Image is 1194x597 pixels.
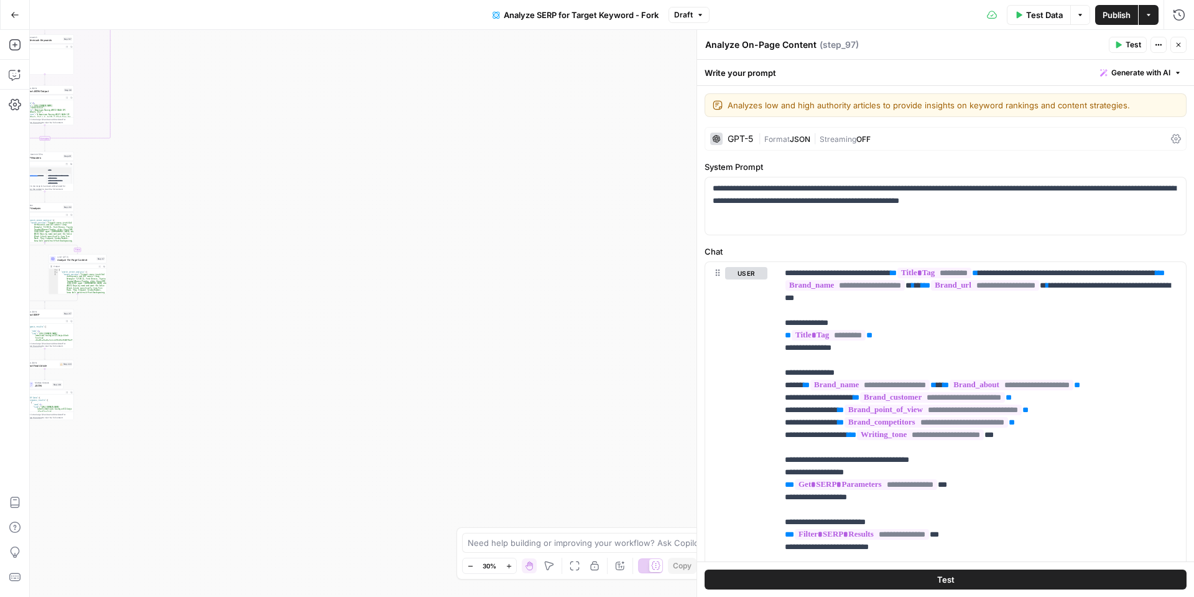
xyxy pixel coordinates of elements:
[44,191,45,202] g: Edge from step_211 to step_212
[96,257,104,260] div: Step 97
[63,37,72,40] div: Step 197
[53,265,96,268] div: Output
[504,9,659,21] span: Analyze SERP for Target Keyword - Fork
[28,345,42,347] span: Copy the output
[16,85,73,125] div: Format JSONFormat JSON OutputStep 96Output "rank":5, "link":"[URL][DOMAIN_NAME] /326623121121", "...
[44,302,45,309] g: Edge from step_212-conditional-end to step_217
[25,90,63,93] span: Format JSON Output
[56,271,58,274] span: Toggle code folding, rows 2 through 38
[758,132,764,144] span: |
[44,141,45,151] g: Edge from step_89-iteration-end to step_211
[49,269,58,271] div: 1
[21,319,64,322] div: Output
[52,383,62,386] div: Step 200
[16,380,73,420] div: Multiple OutputsJSONStep 200Output "SERP Data":{ "organic_results":[ { "rank":1, "link":"[URL][DO...
[25,313,62,317] span: Format SERP
[21,162,64,166] div: Output
[697,60,1194,85] div: Write your prompt
[483,561,496,571] span: 30%
[21,214,64,217] div: Output
[49,254,106,294] div: LLM · GPT-5Analyze On-Page ContentStep 97Output{ "search_intent_analysis":{ "target_persona":"Fit...
[44,74,45,85] g: Edge from step_197 to step_96
[16,34,73,74] div: SEO ResearchGet Semrush KeywordsStep 197Outputnull
[25,39,62,42] span: Get Semrush Keywords
[21,118,72,125] div: This output is too large & has been abbreviated for review. to view the full content.
[1109,37,1147,53] button: Test
[64,88,72,92] div: Step 96
[16,309,73,349] div: Format JSONFormat SERPStep 217Output "organic_results":[ { "rank":1, "link":"[URL][DOMAIN_NAME] /...
[44,349,45,359] g: Edge from step_217 to step_224
[25,361,58,364] span: Format JSON
[725,267,767,280] button: user
[28,416,42,419] span: Copy the output
[25,364,58,367] span: Format Final Article
[28,188,42,190] span: Copy the output
[820,39,859,51] span: ( step_97 )
[705,39,817,51] textarea: Analyze On-Page Content
[668,558,696,574] button: Copy
[44,27,45,34] g: Edge from step_215-conditional-end to step_197
[810,132,820,144] span: |
[21,45,64,49] div: Output
[39,136,50,141] div: Complete
[44,369,45,380] g: Edge from step_224 to step_200
[25,204,62,207] span: Condition
[728,99,1178,111] textarea: Analyzes low and high authority articles to provide insights on keyword rankings and content stra...
[1126,39,1141,50] span: Test
[21,96,64,99] div: Output
[21,391,64,394] div: Output
[1007,5,1070,25] button: Test Data
[25,87,63,90] span: Format JSON
[60,362,72,366] div: Step 224
[1111,67,1170,78] span: Generate with AI
[21,184,72,190] div: This output is too large & has been abbreviated for review. to view the full content.
[35,384,51,388] span: JSON
[1026,9,1063,21] span: Test Data
[63,312,72,315] div: Step 217
[16,202,73,242] div: ConditionSERP AnalysisStep 212Output "search_intent_analysis":{ "target_persona":"Fitment-savvy t...
[705,245,1187,258] label: Chat
[705,161,1187,173] label: System Prompt
[25,156,62,159] span: SERP Headers
[16,360,73,369] div: Format JSONFormat Final ArticleStep 224
[485,5,666,25] button: Analyze SERP for Target Keyword - Fork
[35,382,51,385] span: Multiple Outputs
[820,134,856,144] span: Streaming
[673,560,692,571] span: Copy
[56,269,58,271] span: Toggle code folding, rows 1 through 217
[49,271,58,274] div: 2
[25,153,62,156] span: LLM · Gemini 2.5 Pro
[728,134,753,143] div: GPT-5
[63,205,72,209] div: Step 212
[1095,5,1138,25] button: Publish
[1103,9,1131,21] span: Publish
[21,413,72,419] div: This output is too large & has been abbreviated for review. to view the full content.
[937,573,955,586] span: Test
[49,273,58,300] div: 3
[16,136,73,141] div: Complete
[45,294,78,303] g: Edge from step_97 to step_212-conditional-end
[25,310,62,313] span: Format JSON
[25,36,62,39] span: SEO Research
[63,154,72,157] div: Step 211
[764,134,790,144] span: Format
[674,9,693,21] span: Draft
[21,342,72,348] div: This output is too large & has been abbreviated for review. to view the full content.
[669,7,710,23] button: Draft
[28,121,42,124] span: Copy the output
[57,258,95,262] span: Analyze On-Page Content
[57,256,95,259] span: LLM · GPT-5
[25,207,62,210] span: SERP Analysis
[45,242,78,254] g: Edge from step_212 to step_97
[856,134,871,144] span: OFF
[1095,65,1187,81] button: Generate with AI
[790,134,810,144] span: JSON
[705,570,1187,590] button: Test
